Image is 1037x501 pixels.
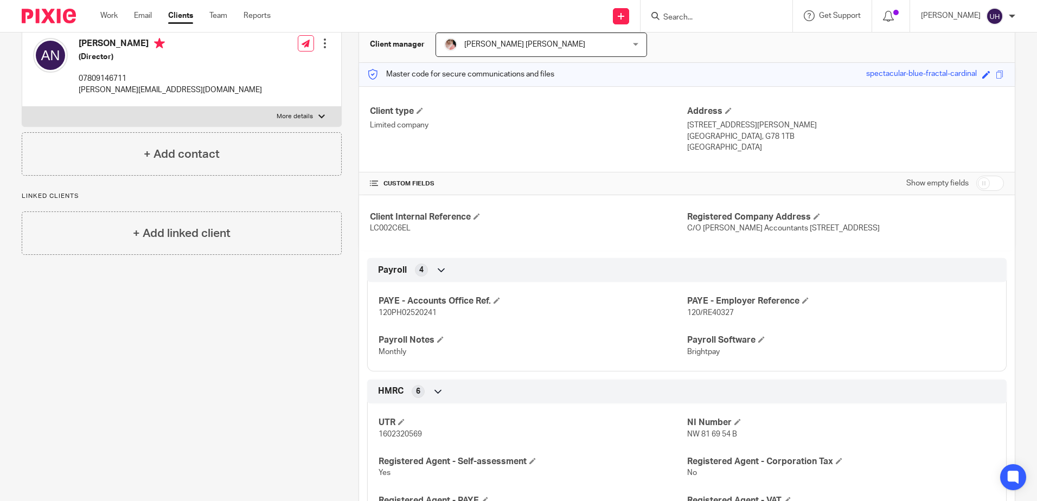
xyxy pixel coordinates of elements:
[416,386,420,397] span: 6
[687,142,1004,153] p: [GEOGRAPHIC_DATA]
[687,106,1004,117] h4: Address
[687,469,697,477] span: No
[22,9,76,23] img: Pixie
[33,38,68,73] img: svg%3E
[370,224,411,232] span: LC002C6EL
[370,211,687,223] h4: Client Internal Reference
[79,73,262,84] p: 07809146711
[379,335,687,346] h4: Payroll Notes
[464,41,585,48] span: [PERSON_NAME] [PERSON_NAME]
[687,120,1004,131] p: [STREET_ADDRESS][PERSON_NAME]
[662,13,760,23] input: Search
[379,348,406,356] span: Monthly
[244,10,271,21] a: Reports
[921,10,981,21] p: [PERSON_NAME]
[79,52,262,62] h5: (Director)
[379,296,687,307] h4: PAYE - Accounts Office Ref.
[370,106,687,117] h4: Client type
[379,456,687,467] h4: Registered Agent - Self-assessment
[687,431,737,438] span: NW 81 69 54 B
[687,296,995,307] h4: PAYE - Employer Reference
[986,8,1003,25] img: svg%3E
[378,265,407,276] span: Payroll
[133,225,231,242] h4: + Add linked client
[419,265,424,275] span: 4
[687,335,995,346] h4: Payroll Software
[819,12,861,20] span: Get Support
[370,39,425,50] h3: Client manager
[79,85,262,95] p: [PERSON_NAME][EMAIL_ADDRESS][DOMAIN_NAME]
[154,38,165,49] i: Primary
[687,224,880,232] span: C/O [PERSON_NAME] Accountants [STREET_ADDRESS]
[79,38,262,52] h4: [PERSON_NAME]
[687,131,1004,142] p: [GEOGRAPHIC_DATA], G78 1TB
[367,69,554,80] p: Master code for secure communications and files
[379,431,422,438] span: 1602320569
[168,10,193,21] a: Clients
[687,309,734,317] span: 120/RE40327
[687,348,720,356] span: Brightpay
[209,10,227,21] a: Team
[687,211,1004,223] h4: Registered Company Address
[687,456,995,467] h4: Registered Agent - Corporation Tax
[22,192,342,201] p: Linked clients
[370,120,687,131] p: Limited company
[379,469,391,477] span: Yes
[144,146,220,163] h4: + Add contact
[277,112,313,121] p: More details
[378,386,404,397] span: HMRC
[866,68,977,81] div: spectacular-blue-fractal-cardinal
[370,179,687,188] h4: CUSTOM FIELDS
[134,10,152,21] a: Email
[379,417,687,428] h4: UTR
[379,309,437,317] span: 120PH02520241
[100,10,118,21] a: Work
[444,38,457,51] img: Snapchat-630390547_1.png
[906,178,969,189] label: Show empty fields
[687,417,995,428] h4: NI Number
